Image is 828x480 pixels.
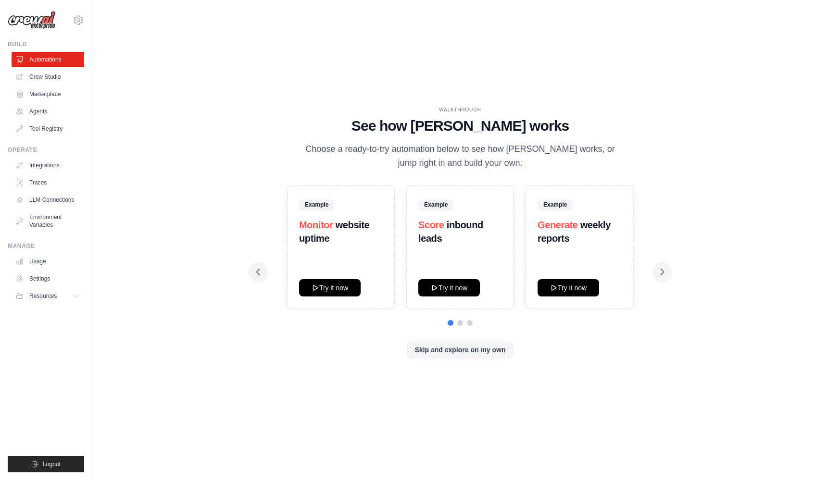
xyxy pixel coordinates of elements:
button: Try it now [538,279,599,296]
button: Try it now [418,279,480,296]
span: Example [299,199,334,210]
button: Try it now [299,279,361,296]
span: Resources [29,292,57,300]
div: Manage [8,242,84,250]
a: LLM Connections [12,192,84,208]
a: Tool Registry [12,121,84,136]
span: Logout [43,460,61,468]
a: Marketplace [12,86,84,102]
span: Score [418,220,444,230]
strong: inbound leads [418,220,483,244]
a: Crew Studio [12,69,84,85]
a: Settings [12,271,84,286]
div: Operate [8,146,84,154]
h1: See how [PERSON_NAME] works [256,117,664,135]
a: Integrations [12,158,84,173]
span: Monitor [299,220,333,230]
p: Choose a ready-to-try automation below to see how [PERSON_NAME] works, or jump right in and build... [299,142,622,171]
span: Example [418,199,453,210]
button: Logout [8,456,84,472]
button: Skip and explore on my own [407,341,513,358]
div: WALKTHROUGH [256,106,664,113]
a: Usage [12,254,84,269]
a: Environment Variables [12,209,84,233]
strong: weekly reports [538,220,611,244]
button: Resources [12,288,84,304]
a: Traces [12,175,84,190]
a: Agents [12,104,84,119]
div: Build [8,40,84,48]
span: Generate [538,220,578,230]
span: Example [538,199,573,210]
a: Automations [12,52,84,67]
img: Logo [8,11,56,29]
